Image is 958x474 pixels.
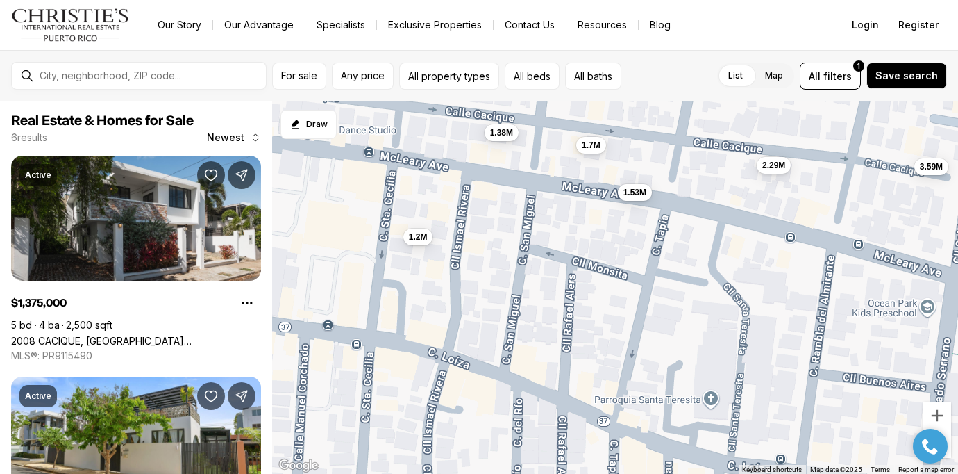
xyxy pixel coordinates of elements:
span: 3.59M [920,161,943,172]
a: Report a map error [898,466,954,473]
button: Zoom in [923,402,951,430]
span: filters [823,69,852,83]
img: logo [11,8,130,42]
p: 6 results [11,132,47,143]
button: All property types [399,63,499,90]
button: 1.7M [576,136,606,153]
span: Real Estate & Homes for Sale [11,114,194,128]
label: Map [754,63,794,88]
p: Active [25,391,51,402]
a: 2008 CACIQUE, SAN JUAN PR, 00911 [11,335,261,347]
button: Contact Us [494,15,566,35]
button: All beds [505,63,560,90]
button: 3.59M [914,158,948,175]
label: List [717,63,754,88]
button: For sale [272,63,326,90]
button: Property options [233,289,261,317]
a: Our Story [146,15,212,35]
span: Newest [207,132,244,143]
button: 1.2M [403,228,433,245]
span: 1.38M [490,126,513,138]
a: Exclusive Properties [377,15,493,35]
button: Save Property: 2008 CACIQUE [197,161,225,189]
span: 1.53M [623,187,646,198]
a: Blog [639,15,682,35]
button: Allfilters1 [800,63,861,90]
span: Map data ©2025 [810,466,862,473]
span: Save search [875,70,938,81]
span: For sale [281,70,317,81]
a: Specialists [305,15,376,35]
span: 1.7M [582,139,600,150]
span: 1.2M [409,231,428,242]
button: Login [843,11,887,39]
button: Start drawing [280,110,337,139]
button: Share Property [228,382,255,410]
span: Register [898,19,939,31]
a: Our Advantage [213,15,305,35]
button: 1.53M [618,184,652,201]
button: Newest [199,124,269,152]
button: 1.38M [485,124,519,140]
a: Terms (opens in new tab) [871,466,890,473]
button: Save Property: 2014 CACIQUE [197,382,225,410]
span: 1 [857,60,860,72]
button: 2.29M [757,157,791,174]
button: Share Property [228,161,255,189]
span: Any price [341,70,385,81]
span: Login [852,19,879,31]
span: 2.29M [762,160,785,171]
span: All [809,69,821,83]
p: Active [25,170,51,181]
button: Register [890,11,947,39]
button: Save search [866,63,947,89]
button: All baths [565,63,621,90]
button: Any price [332,63,394,90]
a: Resources [566,15,638,35]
